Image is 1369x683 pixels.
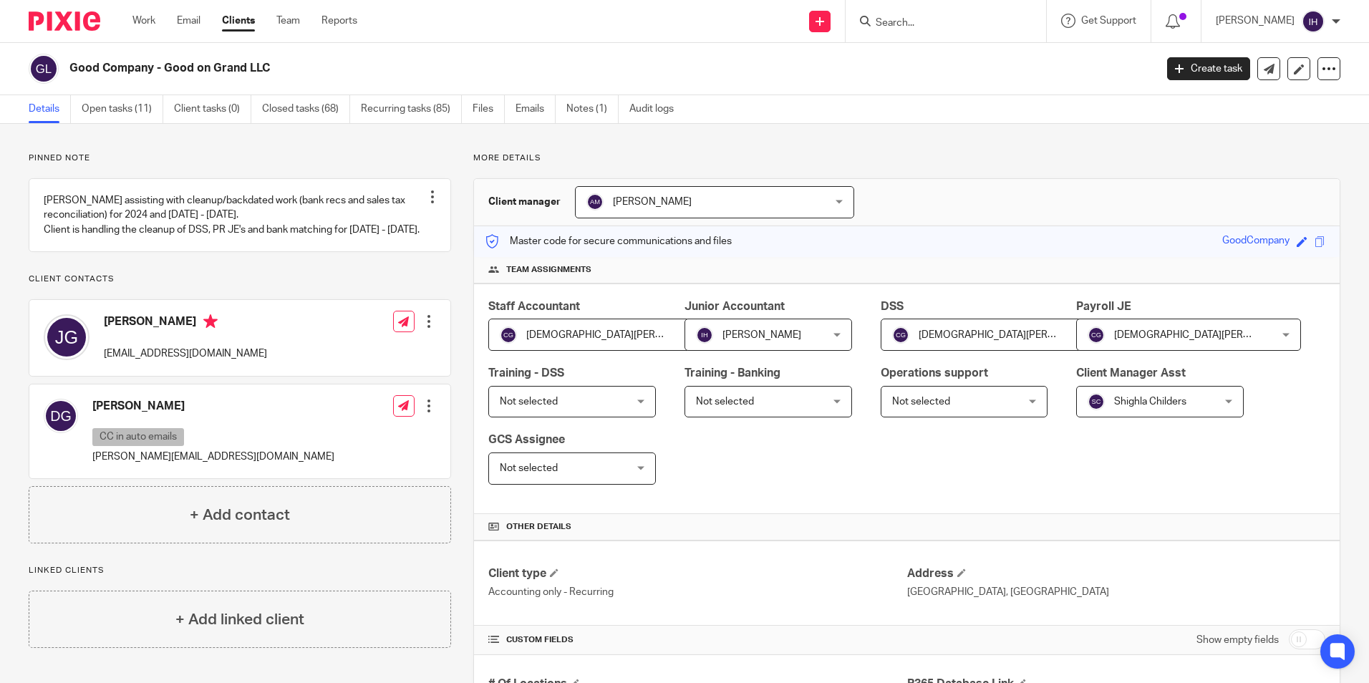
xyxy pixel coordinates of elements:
span: Training - Banking [684,367,780,379]
span: Not selected [892,397,950,407]
span: Not selected [500,463,558,473]
label: Show empty fields [1196,633,1279,647]
img: svg%3E [1088,393,1105,410]
span: Shighla Childers [1114,397,1186,407]
h4: [PERSON_NAME] [92,399,334,414]
h4: + Add linked client [175,609,304,631]
img: svg%3E [1088,326,1105,344]
img: svg%3E [44,314,90,360]
img: svg%3E [892,326,909,344]
span: Training - DSS [488,367,564,379]
span: [DEMOGRAPHIC_DATA][PERSON_NAME] [919,330,1105,340]
a: Closed tasks (68) [262,95,350,123]
img: svg%3E [1302,10,1325,33]
h4: + Add contact [190,504,290,526]
p: Pinned note [29,152,451,164]
p: CC in auto emails [92,428,184,446]
a: Details [29,95,71,123]
span: Not selected [500,397,558,407]
a: Clients [222,14,255,28]
span: [PERSON_NAME] [722,330,801,340]
p: Linked clients [29,565,451,576]
p: Accounting only - Recurring [488,585,906,599]
a: Emails [516,95,556,123]
p: [PERSON_NAME][EMAIL_ADDRESS][DOMAIN_NAME] [92,450,334,464]
h4: Client type [488,566,906,581]
a: Work [132,14,155,28]
p: Client contacts [29,273,451,285]
h4: CUSTOM FIELDS [488,634,906,646]
img: svg%3E [586,193,604,210]
span: Staff Accountant [488,301,580,312]
p: More details [473,152,1340,164]
span: Get Support [1081,16,1136,26]
a: Notes (1) [566,95,619,123]
i: Primary [203,314,218,329]
h4: Address [907,566,1325,581]
h4: [PERSON_NAME] [104,314,267,332]
a: Email [177,14,200,28]
p: [EMAIL_ADDRESS][DOMAIN_NAME] [104,347,267,361]
a: Recurring tasks (85) [361,95,462,123]
a: Team [276,14,300,28]
span: Payroll JE [1076,301,1131,312]
span: GCS Assignee [488,434,565,445]
span: Junior Accountant [684,301,785,312]
a: Reports [321,14,357,28]
span: [DEMOGRAPHIC_DATA][PERSON_NAME] [526,330,712,340]
span: [PERSON_NAME] [613,197,692,207]
div: GoodCompany [1222,233,1290,250]
img: Pixie [29,11,100,31]
p: [PERSON_NAME] [1216,14,1295,28]
a: Audit logs [629,95,684,123]
a: Create task [1167,57,1250,80]
span: [DEMOGRAPHIC_DATA][PERSON_NAME] [1114,330,1300,340]
img: svg%3E [29,54,59,84]
input: Search [874,17,1003,30]
a: Client tasks (0) [174,95,251,123]
a: Open tasks (11) [82,95,163,123]
span: Operations support [881,367,988,379]
h2: Good Company - Good on Grand LLC [69,61,930,76]
p: Master code for secure communications and files [485,234,732,248]
span: Not selected [696,397,754,407]
a: Files [473,95,505,123]
p: [GEOGRAPHIC_DATA], [GEOGRAPHIC_DATA] [907,585,1325,599]
img: svg%3E [500,326,517,344]
img: svg%3E [44,399,78,433]
span: Other details [506,521,571,533]
h3: Client manager [488,195,561,209]
img: svg%3E [696,326,713,344]
span: Client Manager Asst [1076,367,1186,379]
span: Team assignments [506,264,591,276]
span: DSS [881,301,904,312]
